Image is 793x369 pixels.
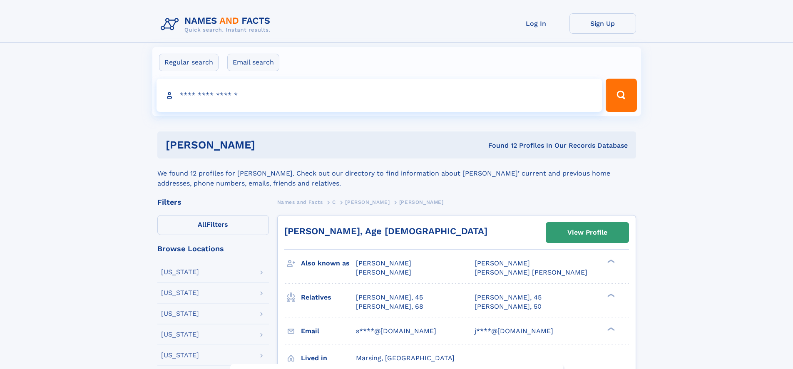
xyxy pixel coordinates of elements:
div: [US_STATE] [161,352,199,359]
div: Filters [157,198,269,206]
input: search input [157,79,602,112]
a: Names and Facts [277,197,323,207]
span: [PERSON_NAME] [475,259,530,267]
span: [PERSON_NAME] [345,199,390,205]
h3: Relatives [301,290,356,305]
span: C [332,199,336,205]
div: View Profile [567,223,607,242]
div: We found 12 profiles for [PERSON_NAME]. Check out our directory to find information about [PERSON... [157,158,636,188]
div: [US_STATE] [161,310,199,317]
div: [US_STATE] [161,290,199,296]
a: C [332,197,336,207]
a: [PERSON_NAME], 45 [475,293,542,302]
h3: Also known as [301,256,356,270]
div: [US_STATE] [161,269,199,275]
a: [PERSON_NAME], 45 [356,293,423,302]
h1: [PERSON_NAME] [166,140,372,150]
a: [PERSON_NAME], 50 [475,302,542,311]
a: [PERSON_NAME] [345,197,390,207]
div: ❯ [605,326,615,332]
a: Sign Up [569,13,636,34]
label: Filters [157,215,269,235]
span: Marsing, [GEOGRAPHIC_DATA] [356,354,455,362]
a: Log In [503,13,569,34]
div: Found 12 Profiles In Our Records Database [372,141,628,150]
h3: Lived in [301,351,356,365]
span: All [198,220,206,228]
a: View Profile [546,223,629,243]
img: Logo Names and Facts [157,13,277,36]
button: Search Button [606,79,636,112]
div: ❯ [605,259,615,264]
label: Email search [227,54,279,71]
div: Browse Locations [157,245,269,253]
span: [PERSON_NAME] [399,199,444,205]
a: [PERSON_NAME], Age [DEMOGRAPHIC_DATA] [284,226,487,236]
div: [US_STATE] [161,331,199,338]
label: Regular search [159,54,219,71]
div: ❯ [605,292,615,298]
span: [PERSON_NAME] [356,268,411,276]
h3: Email [301,324,356,338]
span: [PERSON_NAME] [356,259,411,267]
a: [PERSON_NAME], 68 [356,302,423,311]
span: [PERSON_NAME] [PERSON_NAME] [475,268,587,276]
